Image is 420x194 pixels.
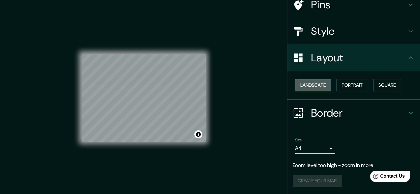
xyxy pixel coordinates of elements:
button: Portrait [336,79,368,91]
button: Square [373,79,401,91]
div: Style [287,18,420,44]
button: Landscape [295,79,331,91]
button: Toggle attribution [194,130,202,138]
iframe: Help widget launcher [361,168,413,187]
h4: Border [311,106,407,120]
label: Size [295,137,302,143]
div: Border [287,100,420,126]
canvas: Map [82,54,206,142]
div: Layout [287,44,420,71]
p: Zoom level too high - zoom in more [293,162,415,169]
div: A4 [295,143,335,154]
h4: Style [311,25,407,38]
h4: Layout [311,51,407,64]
